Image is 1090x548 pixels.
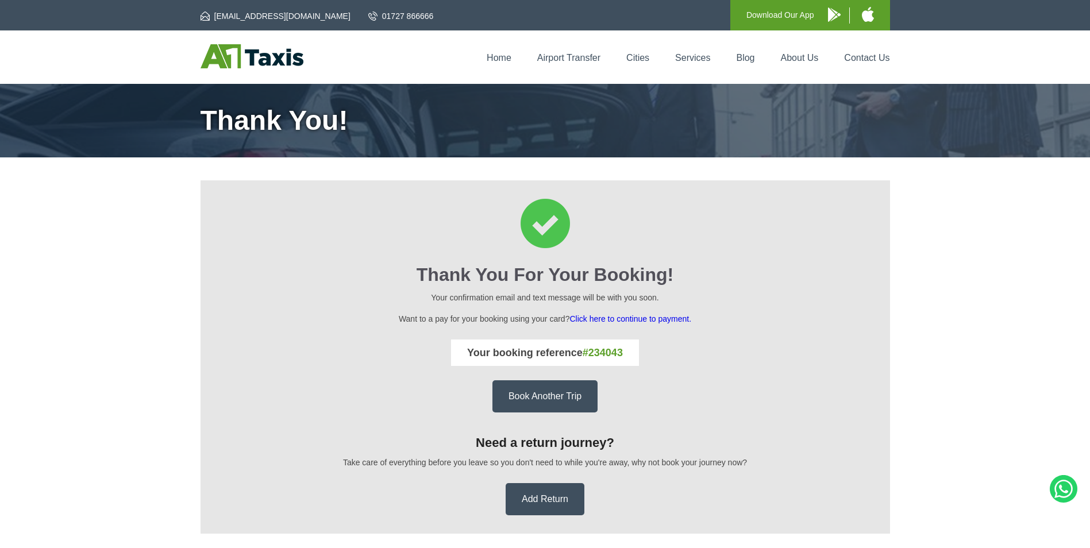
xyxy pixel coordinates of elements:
[217,456,874,469] p: Take care of everything before you leave so you don't need to while you're away, why not book you...
[521,199,570,248] img: Thank You for your booking Icon
[368,10,434,22] a: 01727 866666
[487,53,511,63] a: Home
[492,380,598,412] a: Book Another Trip
[746,8,814,22] p: Download Our App
[781,53,819,63] a: About Us
[201,10,351,22] a: [EMAIL_ADDRESS][DOMAIN_NAME]
[583,347,623,358] span: #234043
[862,7,874,22] img: A1 Taxis iPhone App
[675,53,710,63] a: Services
[828,7,841,22] img: A1 Taxis Android App
[217,312,874,325] p: Want to a pay for your booking using your card?
[506,483,584,515] a: Add Return
[201,107,890,134] h1: Thank You!
[736,53,754,63] a: Blog
[217,291,874,304] p: Your confirmation email and text message will be with you soon.
[217,435,874,450] h3: Need a return journey?
[626,53,649,63] a: Cities
[537,53,600,63] a: Airport Transfer
[467,347,623,358] strong: Your booking reference
[569,314,691,323] a: Click here to continue to payment.
[844,53,889,63] a: Contact Us
[201,44,303,68] img: A1 Taxis St Albans LTD
[217,264,874,285] h2: Thank You for your booking!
